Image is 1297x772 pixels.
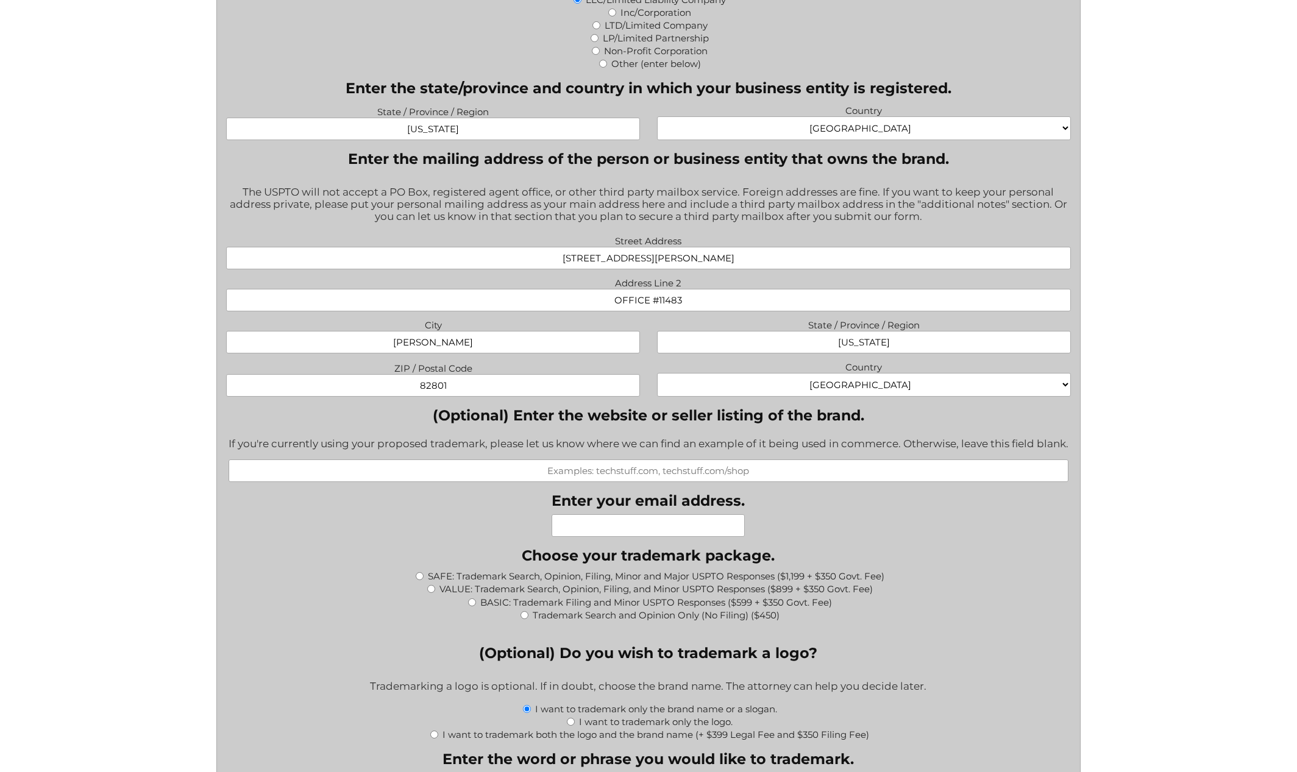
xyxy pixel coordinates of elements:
[522,547,775,564] legend: Choose your trademark package.
[657,316,1071,331] label: State / Province / Region
[620,7,691,18] label: Inc/Corporation
[533,609,780,621] label: Trademark Search and Opinion Only (No Filing) ($450)
[226,178,1070,232] div: The USPTO will not accept a PO Box, registered agent office, or other third party mailbox service...
[657,358,1071,373] label: Country
[346,79,951,97] legend: Enter the state/province and country in which your business entity is registered.
[226,274,1070,289] label: Address Line 2
[579,716,733,728] label: I want to trademark only the logo.
[439,583,873,595] label: VALUE: Trademark Search, Opinion, Filing, and Minor USPTO Responses ($899 + $350 Govt. Fee)
[226,672,1070,702] div: Trademarking a logo is optional. If in doubt, choose the brand name. The attorney can help you de...
[229,459,1068,482] input: Examples: techstuff.com, techstuff.com/shop
[226,359,640,374] label: ZIP / Postal Code
[428,570,884,582] label: SAFE: Trademark Search, Opinion, Filing, Minor and Major USPTO Responses ($1,199 + $350 Govt. Fee)
[535,703,777,715] label: I want to trademark only the brand name or a slogan.
[480,597,832,608] label: BASIC: Trademark Filing and Minor USPTO Responses ($599 + $350 Govt. Fee)
[604,45,708,57] label: Non-Profit Corporation
[226,232,1070,247] label: Street Address
[226,103,640,118] label: State / Province / Region
[442,750,854,768] label: Enter the word or phrase you would like to trademark.
[226,316,640,331] label: City
[657,102,1071,116] label: Country
[442,729,869,740] label: I want to trademark both the logo and the brand name (+ $399 Legal Fee and $350 Filing Fee)
[605,19,708,31] label: LTD/Limited Company
[229,406,1068,424] label: (Optional) Enter the website or seller listing of the brand.
[479,644,817,662] legend: (Optional) Do you wish to trademark a logo?
[603,32,709,44] label: LP/Limited Partnership
[552,492,745,509] label: Enter your email address.
[611,58,701,69] label: Other (enter below)
[229,430,1068,459] div: If you're currently using your proposed trademark, please let us know where we can find an exampl...
[348,150,949,168] legend: Enter the mailing address of the person or business entity that owns the brand.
